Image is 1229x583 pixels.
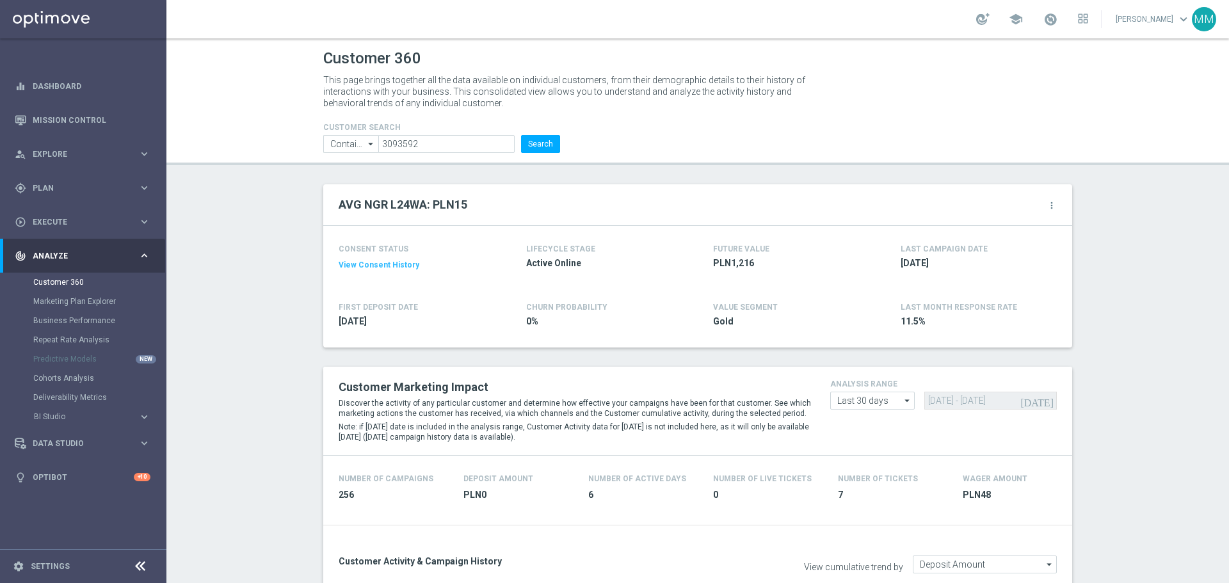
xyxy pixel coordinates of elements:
[15,148,26,160] i: person_search
[323,135,378,153] input: Contains
[901,303,1017,312] span: LAST MONTH RESPONSE RATE
[33,388,165,407] div: Deliverability Metrics
[33,296,133,307] a: Marketing Plan Explorer
[33,335,133,345] a: Repeat Rate Analysis
[963,489,1072,501] span: PLN48
[33,150,138,158] span: Explore
[33,184,138,192] span: Plan
[15,148,138,160] div: Explore
[526,303,607,312] span: CHURN PROBABILITY
[588,489,698,501] span: 6
[463,474,533,483] h4: Deposit Amount
[14,149,151,159] div: person_search Explore keyboard_arrow_right
[15,250,26,262] i: track_changes
[136,355,156,363] div: NEW
[33,407,165,426] div: BI Studio
[339,422,811,442] p: Note: if [DATE] date is included in the analysis range, Customer Activity data for [DATE] is not ...
[323,49,1072,68] h1: Customer 360
[15,182,138,194] div: Plan
[15,472,26,483] i: lightbulb
[463,489,573,501] span: PLN0
[33,292,165,311] div: Marketing Plan Explorer
[14,472,151,483] button: lightbulb Optibot +10
[14,251,151,261] button: track_changes Analyze keyboard_arrow_right
[521,135,560,153] button: Search
[33,330,165,349] div: Repeat Rate Analysis
[1114,10,1192,29] a: [PERSON_NAME]keyboard_arrow_down
[33,392,133,403] a: Deliverability Metrics
[323,74,816,109] p: This page brings together all the data available on individual customers, from their demographic ...
[15,438,138,449] div: Data Studio
[963,474,1027,483] h4: Wager Amount
[33,440,138,447] span: Data Studio
[339,555,688,567] h3: Customer Activity & Campaign History
[15,103,150,137] div: Mission Control
[33,218,138,226] span: Execute
[13,561,24,572] i: settings
[33,411,151,422] button: BI Studio keyboard_arrow_right
[33,277,133,287] a: Customer 360
[15,69,150,103] div: Dashboard
[15,216,26,228] i: play_circle_outline
[14,183,151,193] button: gps_fixed Plan keyboard_arrow_right
[14,81,151,92] button: equalizer Dashboard
[138,216,150,228] i: keyboard_arrow_right
[588,474,686,483] h4: Number of Active Days
[138,437,150,449] i: keyboard_arrow_right
[15,81,26,92] i: equalizer
[33,273,165,292] div: Customer 360
[339,197,467,212] h2: AVG NGR L24WA: PLN15
[339,474,433,483] h4: Number of Campaigns
[339,489,448,501] span: 256
[339,379,811,395] h2: Customer Marketing Impact
[33,373,133,383] a: Cohorts Analysis
[378,135,515,153] input: Enter CID, Email, name or phone
[901,257,1050,269] span: 2025-09-14
[14,115,151,125] button: Mission Control
[713,303,778,312] h4: VALUE SEGMENT
[138,250,150,262] i: keyboard_arrow_right
[33,311,165,330] div: Business Performance
[339,398,811,419] p: Discover the activity of any particular customer and determine how effective your campaigns have ...
[713,315,863,328] span: Gold
[713,244,769,253] h4: FUTURE VALUE
[138,411,150,423] i: keyboard_arrow_right
[526,257,676,269] span: Active Online
[15,216,138,228] div: Execute
[138,182,150,194] i: keyboard_arrow_right
[365,136,378,152] i: arrow_drop_down
[1192,7,1216,31] div: MM
[15,460,150,494] div: Optibot
[33,349,165,369] div: Predictive Models
[34,413,138,420] div: BI Studio
[138,148,150,160] i: keyboard_arrow_right
[33,103,150,137] a: Mission Control
[901,315,1050,328] span: 11.5%
[33,460,134,494] a: Optibot
[323,123,560,132] h4: CUSTOMER SEARCH
[713,489,823,501] span: 0
[901,244,988,253] h4: LAST CAMPAIGN DATE
[14,217,151,227] button: play_circle_outline Execute keyboard_arrow_right
[1043,556,1056,573] i: arrow_drop_down
[33,369,165,388] div: Cohorts Analysis
[15,250,138,262] div: Analyze
[33,315,133,326] a: Business Performance
[134,473,150,481] div: +10
[901,392,914,409] i: arrow_drop_down
[713,257,863,269] span: PLN1,216
[33,252,138,260] span: Analyze
[339,260,419,271] button: View Consent History
[14,438,151,449] button: Data Studio keyboard_arrow_right
[713,474,812,483] h4: Number Of Live Tickets
[1047,200,1057,211] i: more_vert
[31,563,70,570] a: Settings
[830,379,1057,388] h4: analysis range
